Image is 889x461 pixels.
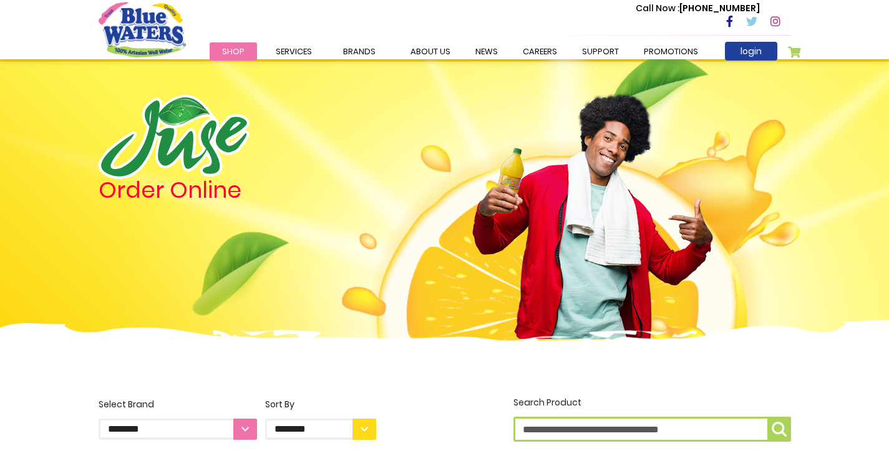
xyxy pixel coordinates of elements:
a: store logo [99,2,186,57]
img: man.png [471,72,714,339]
p: [PHONE_NUMBER] [636,2,760,15]
select: Sort By [265,419,376,440]
a: about us [398,42,463,61]
span: Call Now : [636,2,679,14]
h4: Order Online [99,179,376,201]
img: search-icon.png [772,422,787,437]
a: login [725,42,777,61]
div: Sort By [265,398,376,411]
span: Brands [343,46,376,57]
img: logo [99,95,250,179]
label: Search Product [513,396,791,442]
a: Promotions [631,42,711,61]
a: careers [510,42,570,61]
a: News [463,42,510,61]
span: Services [276,46,312,57]
input: Search Product [513,417,791,442]
button: Search Product [767,417,791,442]
span: Shop [222,46,245,57]
label: Select Brand [99,398,257,440]
select: Select Brand [99,419,257,440]
a: support [570,42,631,61]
